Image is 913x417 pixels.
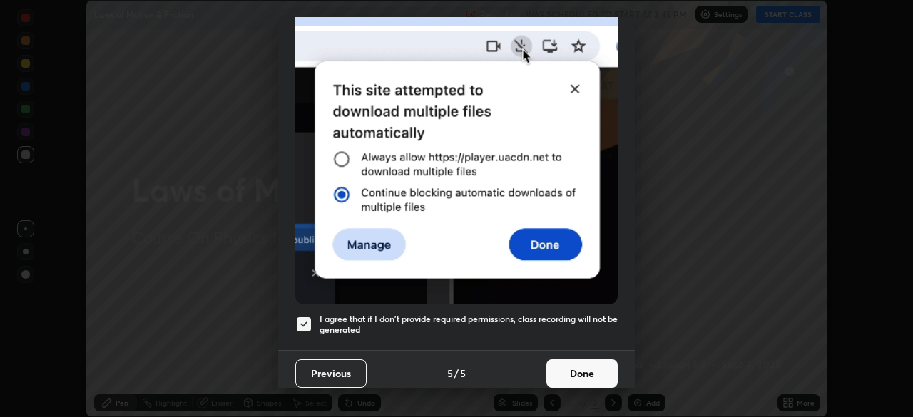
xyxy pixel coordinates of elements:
button: Done [546,359,618,388]
h5: I agree that if I don't provide required permissions, class recording will not be generated [320,314,618,336]
h4: / [454,366,459,381]
h4: 5 [447,366,453,381]
h4: 5 [460,366,466,381]
button: Previous [295,359,367,388]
